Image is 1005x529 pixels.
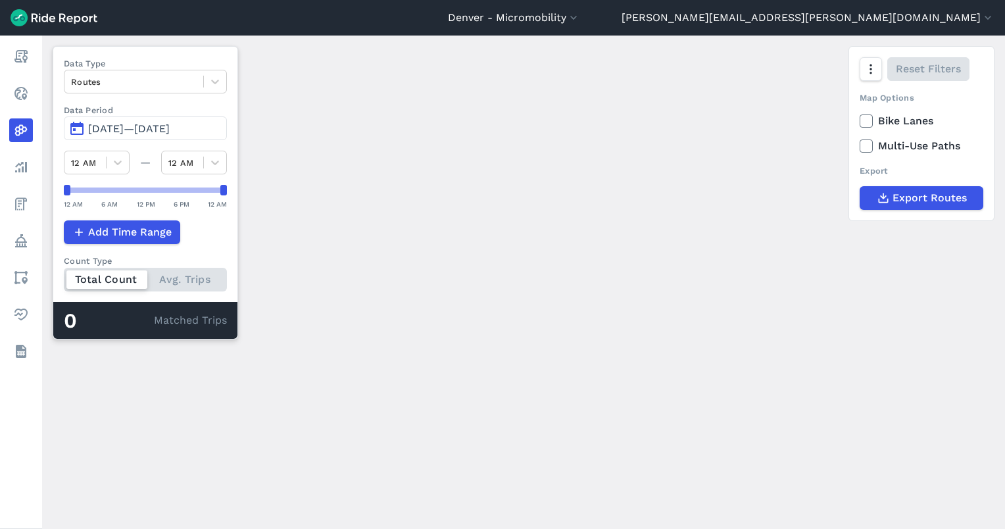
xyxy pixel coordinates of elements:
[130,155,161,170] div: —
[896,61,961,77] span: Reset Filters
[64,220,180,244] button: Add Time Range
[88,224,172,240] span: Add Time Range
[9,82,33,105] a: Realtime
[9,340,33,363] a: Datasets
[622,10,994,26] button: [PERSON_NAME][EMAIL_ADDRESS][PERSON_NAME][DOMAIN_NAME]
[208,198,227,210] div: 12 AM
[137,198,155,210] div: 12 PM
[64,255,227,267] div: Count Type
[860,91,983,104] div: Map Options
[860,138,983,154] label: Multi-Use Paths
[860,113,983,129] label: Bike Lanes
[9,155,33,179] a: Analyze
[9,118,33,142] a: Heatmaps
[887,57,969,81] button: Reset Filters
[9,303,33,326] a: Health
[9,266,33,290] a: Areas
[174,198,189,210] div: 6 PM
[9,229,33,253] a: Policy
[448,10,580,26] button: Denver - Micromobility
[64,116,227,140] button: [DATE]—[DATE]
[11,9,97,26] img: Ride Report
[9,192,33,216] a: Fees
[64,104,227,116] label: Data Period
[64,198,83,210] div: 12 AM
[860,164,983,177] div: Export
[53,302,237,339] div: Matched Trips
[64,57,227,70] label: Data Type
[101,198,118,210] div: 6 AM
[88,122,170,135] span: [DATE]—[DATE]
[860,186,983,210] button: Export Routes
[893,190,967,206] span: Export Routes
[9,45,33,68] a: Report
[64,313,154,330] div: 0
